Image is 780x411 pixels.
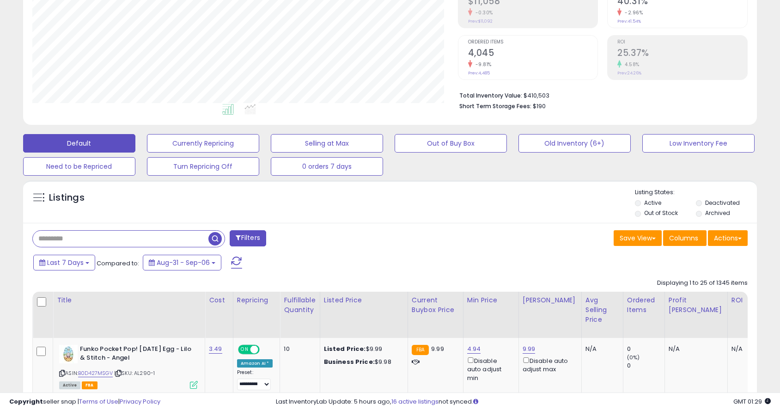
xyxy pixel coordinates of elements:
a: 3.49 [209,344,222,354]
b: Business Price: [324,357,375,366]
span: | SKU: AL290-1 [114,369,155,377]
button: Low Inventory Fee [642,134,755,153]
span: $190 [533,102,546,110]
button: Turn Repricing Off [147,157,259,176]
div: N/A [669,345,720,353]
div: Cost [209,295,229,305]
span: ON [239,346,250,354]
div: Title [57,295,201,305]
button: Out of Buy Box [395,134,507,153]
span: FBA [82,381,97,389]
small: Prev: 41.54% [617,18,641,24]
a: 4.94 [467,344,481,354]
div: N/A [731,345,762,353]
span: OFF [258,346,273,354]
button: Last 7 Days [33,255,95,270]
label: Active [644,199,661,207]
a: Terms of Use [79,397,118,406]
a: 9.99 [523,344,536,354]
div: Profit [PERSON_NAME] [669,295,724,315]
button: Aug-31 - Sep-06 [143,255,221,270]
button: Filters [230,230,266,246]
h5: Listings [49,191,85,204]
label: Out of Stock [644,209,678,217]
span: 2025-09-14 01:29 GMT [733,397,771,406]
li: $410,503 [459,89,741,100]
h2: 4,045 [468,48,598,60]
span: ROI [617,40,747,45]
span: Aug-31 - Sep-06 [157,258,210,267]
button: Actions [708,230,748,246]
button: Default [23,134,135,153]
div: Min Price [467,295,515,305]
b: Listed Price: [324,344,366,353]
small: -2.96% [622,9,643,16]
b: Funko Pocket Pop! [DATE] Egg - Lilo & Stitch - Angel [80,345,192,364]
p: Listing States: [635,188,757,197]
button: Selling at Max [271,134,383,153]
span: All listings currently available for purchase on Amazon [59,381,80,389]
span: Last 7 Days [47,258,84,267]
div: 10 [284,345,312,353]
div: Displaying 1 to 25 of 1345 items [657,279,748,288]
label: Deactivated [705,199,740,207]
small: -0.30% [472,9,493,16]
button: Need to be Repriced [23,157,135,176]
div: ASIN: [59,345,198,388]
div: Amazon AI * [237,359,273,368]
span: Compared to: [97,259,139,268]
a: Privacy Policy [120,397,160,406]
div: [PERSON_NAME] [523,295,578,305]
button: Save View [614,230,662,246]
div: ROI [731,295,765,305]
div: seller snap | | [9,398,160,406]
label: Archived [705,209,730,217]
button: Columns [663,230,707,246]
small: FBA [412,345,429,355]
div: Preset: [237,369,273,390]
div: Repricing [237,295,276,305]
a: 16 active listings [391,397,439,406]
div: $9.99 [324,345,401,353]
span: 9.99 [431,344,444,353]
span: Columns [669,233,698,243]
small: 4.58% [622,61,640,68]
small: -9.81% [472,61,492,68]
div: Avg Selling Price [585,295,619,325]
small: Prev: $11,092 [468,18,493,24]
h2: 25.37% [617,48,747,60]
div: Disable auto adjust max [523,356,574,374]
div: Current Buybox Price [412,295,459,315]
strong: Copyright [9,397,43,406]
div: Listed Price [324,295,404,305]
div: $9.98 [324,358,401,366]
button: Old Inventory (6+) [518,134,631,153]
button: 0 orders 7 days [271,157,383,176]
button: Currently Repricing [147,134,259,153]
span: Ordered Items [468,40,598,45]
div: 0 [627,345,664,353]
div: 0 [627,362,664,370]
div: Last InventoryLab Update: 5 hours ago, not synced. [276,398,771,406]
div: Ordered Items [627,295,661,315]
b: Short Term Storage Fees: [459,102,531,110]
img: 41kLRhPNUnL._SL40_.jpg [59,345,78,363]
div: Disable auto adjust min [467,356,512,382]
b: Total Inventory Value: [459,92,522,99]
small: Prev: 4,485 [468,70,490,76]
div: N/A [585,345,616,353]
a: B0D427MSGV [78,369,113,377]
div: Fulfillable Quantity [284,295,316,315]
small: (0%) [627,354,640,361]
small: Prev: 24.26% [617,70,641,76]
